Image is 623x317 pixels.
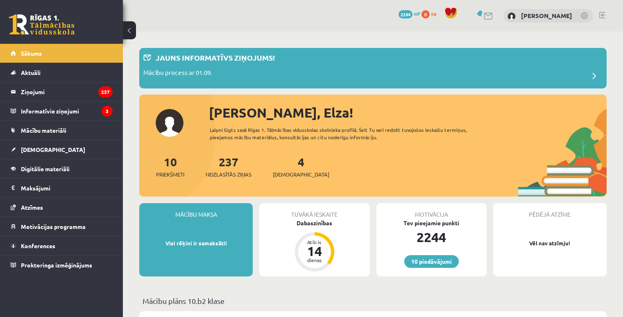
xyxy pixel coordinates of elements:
i: 3 [102,106,113,117]
span: Atzīmes [21,204,43,211]
a: [DEMOGRAPHIC_DATA] [11,140,113,159]
a: Jauns informatīvs ziņojums! Mācību process ar 01.09. [143,52,603,84]
a: Mācību materiāli [11,121,113,140]
a: Informatīvie ziņojumi3 [11,102,113,120]
div: Atlicis [302,240,327,245]
p: Vēl nav atzīmju! [497,239,603,247]
a: Sākums [11,44,113,63]
legend: Informatīvie ziņojumi [21,102,113,120]
a: Aktuāli [11,63,113,82]
span: Sākums [21,50,42,57]
div: Tuvākā ieskaite [259,203,369,219]
span: mP [414,10,420,17]
a: Motivācijas programma [11,217,113,236]
span: [DEMOGRAPHIC_DATA] [21,146,85,153]
a: Maksājumi [11,179,113,197]
div: Dabaszinības [259,219,369,227]
a: Atzīmes [11,198,113,217]
p: Mācību process ar 01.09. [143,68,212,79]
span: xp [431,10,436,17]
span: Priekšmeti [156,170,184,179]
span: Konferences [21,242,55,249]
a: 10Priekšmeti [156,154,184,179]
div: 14 [302,245,327,258]
a: Konferences [11,236,113,255]
a: 4[DEMOGRAPHIC_DATA] [273,154,329,179]
span: Digitālie materiāli [21,165,70,172]
span: Neizlasītās ziņas [206,170,251,179]
div: dienas [302,258,327,263]
a: 2244 mP [399,10,420,17]
a: Rīgas 1. Tālmācības vidusskola [9,14,75,35]
div: 2244 [376,227,487,247]
div: Mācību maksa [139,203,253,219]
a: 10 piedāvājumi [404,255,459,268]
span: Aktuāli [21,69,41,76]
div: Tev pieejamie punkti [376,219,487,227]
p: Mācību plāns 10.b2 klase [143,295,603,306]
div: Motivācija [376,203,487,219]
span: Motivācijas programma [21,223,86,230]
span: [DEMOGRAPHIC_DATA] [273,170,329,179]
span: 2244 [399,10,412,18]
legend: Maksājumi [21,179,113,197]
a: Proktoringa izmēģinājums [11,256,113,274]
i: 237 [98,86,113,97]
a: 0 xp [421,10,440,17]
span: Proktoringa izmēģinājums [21,261,92,269]
div: [PERSON_NAME], Elza! [209,103,607,122]
a: Dabaszinības Atlicis 14 dienas [259,219,369,273]
legend: Ziņojumi [21,82,113,101]
a: Ziņojumi237 [11,82,113,101]
a: 237Neizlasītās ziņas [206,154,251,179]
p: Visi rēķini ir samaksāti! [143,239,249,247]
div: Pēdējā atzīme [493,203,607,219]
p: Jauns informatīvs ziņojums! [156,52,275,63]
span: Mācību materiāli [21,127,66,134]
a: Digitālie materiāli [11,159,113,178]
a: [PERSON_NAME] [521,11,572,20]
img: Elza Zelča [507,12,516,20]
span: 0 [421,10,430,18]
div: Laipni lūgts savā Rīgas 1. Tālmācības vidusskolas skolnieka profilā. Šeit Tu vari redzēt tuvojošo... [210,126,490,141]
